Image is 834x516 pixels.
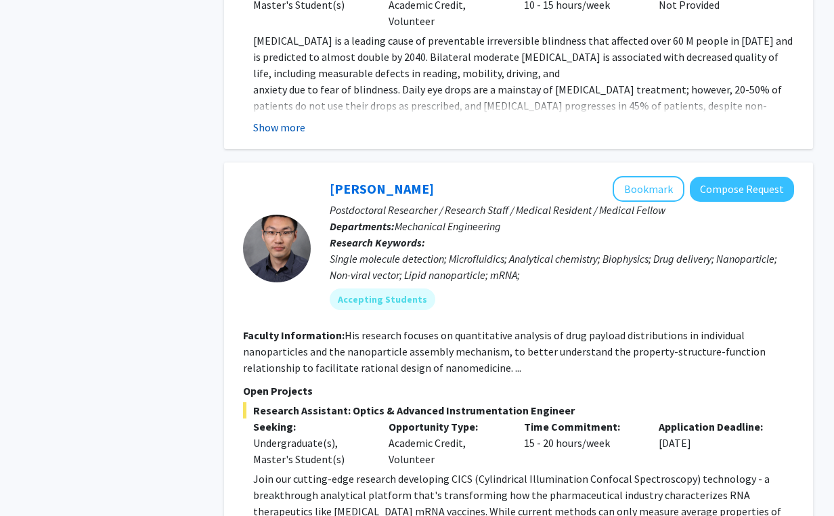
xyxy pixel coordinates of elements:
p: anxiety due to fear of blindness. Daily eye drops are a mainstay of [MEDICAL_DATA] treatment; how... [253,81,794,179]
div: [DATE] [649,418,784,467]
button: Show more [253,119,305,135]
p: Time Commitment: [524,418,639,435]
span: Mechanical Engineering [395,219,501,233]
iframe: Chat [10,455,58,506]
button: Compose Request to Sixuan Li [690,177,794,202]
p: Application Deadline: [659,418,774,435]
p: Postdoctoral Researcher / Research Staff / Medical Resident / Medical Fellow [330,202,794,218]
div: Academic Credit, Volunteer [378,418,514,467]
span: Research Assistant: Optics & Advanced Instrumentation Engineer [243,402,794,418]
b: Faculty Information: [243,328,345,342]
div: Single molecule detection; Microfluidics; Analytical chemistry; Biophysics; Drug delivery; Nanopa... [330,251,794,283]
p: Open Projects [243,383,794,399]
p: Seeking: [253,418,368,435]
p: Opportunity Type: [389,418,504,435]
mat-chip: Accepting Students [330,288,435,310]
b: Research Keywords: [330,236,425,249]
a: [PERSON_NAME] [330,180,434,197]
div: 15 - 20 hours/week [514,418,649,467]
b: Departments: [330,219,395,233]
fg-read-more: His research focuses on quantitative analysis of drug payload distributions in individual nanopar... [243,328,766,374]
p: [MEDICAL_DATA] is a leading cause of preventable irreversible blindness that affected over 60 M p... [253,33,794,81]
button: Add Sixuan Li to Bookmarks [613,176,684,202]
div: Undergraduate(s), Master's Student(s) [253,435,368,467]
